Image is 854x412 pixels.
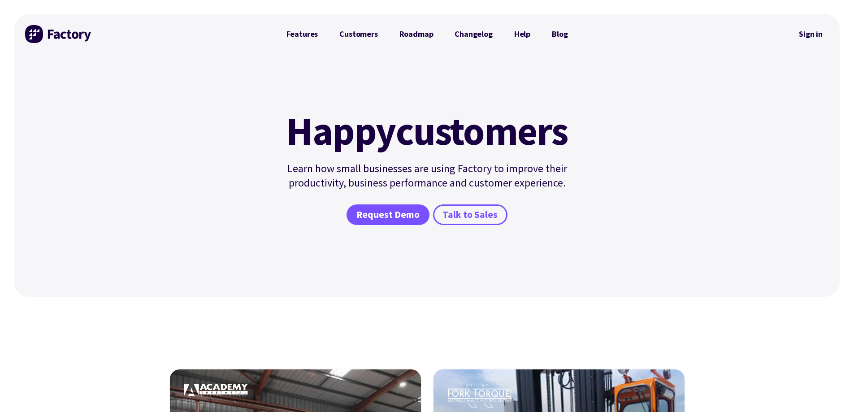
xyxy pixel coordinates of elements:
a: Roadmap [389,25,444,43]
a: Talk to Sales [433,204,507,225]
p: Learn how small businesses are using Factory to improve their productivity, business performance ... [281,161,573,190]
nav: Primary Navigation [276,25,579,43]
span: Request Demo [356,208,420,221]
mark: Happy [286,111,395,151]
a: Features [276,25,329,43]
img: Factory [25,25,92,43]
a: Sign in [793,24,829,44]
nav: Secondary Navigation [793,24,829,44]
a: Blog [541,25,578,43]
a: Request Demo [347,204,429,225]
a: Changelog [444,25,503,43]
span: Talk to Sales [442,208,498,221]
h1: customers [281,111,573,151]
a: Customers [329,25,388,43]
a: Help [503,25,541,43]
